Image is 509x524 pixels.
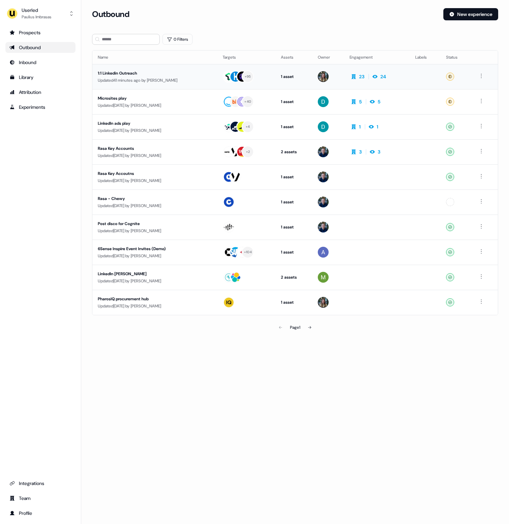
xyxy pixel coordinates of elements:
[98,102,212,109] div: Updated [DATE] by [PERSON_NAME]
[441,51,471,64] th: Status
[5,57,75,68] a: Go to Inbound
[318,71,329,82] img: Charlotte
[98,220,212,227] div: Post disco for Cognite
[318,297,329,308] img: Charlotte
[5,42,75,53] a: Go to outbound experience
[162,34,193,45] button: 0 Filters
[245,74,251,80] div: + 95
[5,493,75,504] a: Go to team
[98,177,212,184] div: Updated [DATE] by [PERSON_NAME]
[5,508,75,519] a: Go to profile
[246,124,250,130] div: + 4
[318,247,329,258] img: Aaron
[410,51,441,64] th: Labels
[98,70,212,77] div: 1:1 Linkedin Outreach
[22,14,51,20] div: Paulius Imbrasas
[98,95,212,102] div: Microsites play
[281,224,307,230] div: 1 asset
[246,149,250,155] div: + 2
[5,478,75,489] a: Go to integrations
[9,59,71,66] div: Inbound
[9,89,71,96] div: Attribution
[98,195,212,202] div: Rasa - Chewy
[377,123,378,130] div: 1
[380,73,386,80] div: 24
[281,174,307,180] div: 1 asset
[22,7,51,14] div: Userled
[318,96,329,107] img: David
[443,8,498,20] button: New experience
[98,278,212,284] div: Updated [DATE] by [PERSON_NAME]
[318,121,329,132] img: David
[98,170,212,177] div: Rasa Key Accoutns
[9,44,71,51] div: Outbound
[5,87,75,98] a: Go to attribution
[98,127,212,134] div: Updated [DATE] by [PERSON_NAME]
[98,120,212,127] div: LinkedIn ads play
[378,98,380,105] div: 5
[98,152,212,159] div: Updated [DATE] by [PERSON_NAME]
[217,51,275,64] th: Targets
[359,98,362,105] div: 5
[5,102,75,113] a: Go to experiments
[98,77,212,84] div: Updated 41 minutes ago by [PERSON_NAME]
[318,197,329,207] img: James
[9,510,71,517] div: Profile
[318,146,329,157] img: James
[98,270,212,277] div: LinkedIn [PERSON_NAME]
[98,145,212,152] div: Rasa Key Accounts
[5,5,75,22] button: UserledPaulius Imbrasas
[281,199,307,205] div: 1 asset
[98,202,212,209] div: Updated [DATE] by [PERSON_NAME]
[244,99,251,105] div: + 40
[312,51,344,64] th: Owner
[9,74,71,81] div: Library
[378,148,380,155] div: 3
[318,172,329,182] img: James
[98,303,212,309] div: Updated [DATE] by [PERSON_NAME]
[318,222,329,233] img: James
[5,72,75,83] a: Go to templates
[359,123,361,130] div: 1
[281,123,307,130] div: 1 asset
[92,9,129,19] h3: Outbound
[281,274,307,281] div: 2 assets
[98,245,212,252] div: 6Sense Inspire Event Invites (Demo)
[275,51,312,64] th: Assets
[318,272,329,283] img: Mickael
[92,51,217,64] th: Name
[290,324,300,331] div: Page 1
[98,253,212,259] div: Updated [DATE] by [PERSON_NAME]
[281,98,307,105] div: 1 asset
[9,495,71,502] div: Team
[98,296,212,302] div: PharosIQ procurement hub
[359,73,364,80] div: 23
[9,29,71,36] div: Prospects
[9,480,71,487] div: Integrations
[9,104,71,110] div: Experiments
[281,73,307,80] div: 1 asset
[281,299,307,306] div: 1 asset
[5,27,75,38] a: Go to prospects
[98,227,212,234] div: Updated [DATE] by [PERSON_NAME]
[359,148,362,155] div: 3
[281,148,307,155] div: 2 assets
[244,249,252,255] div: + 104
[281,249,307,256] div: 1 asset
[344,51,410,64] th: Engagement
